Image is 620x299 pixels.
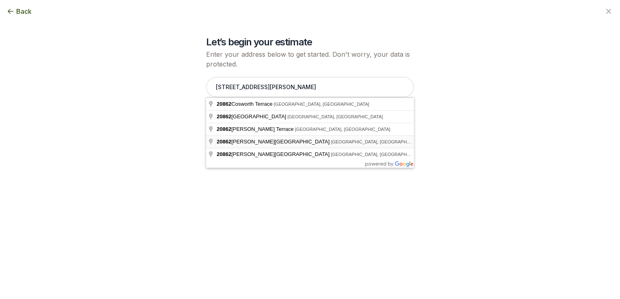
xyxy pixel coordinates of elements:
span: 20862 [217,139,231,145]
span: [PERSON_NAME][GEOGRAPHIC_DATA] [217,139,331,145]
span: 20862 [217,113,231,120]
input: Enter your address [206,77,414,97]
h2: Let’s begin your estimate [206,36,414,49]
span: [GEOGRAPHIC_DATA] [217,113,287,120]
span: [PERSON_NAME][GEOGRAPHIC_DATA] [217,151,331,157]
span: [GEOGRAPHIC_DATA], [GEOGRAPHIC_DATA] [295,127,390,132]
span: [GEOGRAPHIC_DATA], [GEOGRAPHIC_DATA] [287,114,383,119]
span: 20862 [217,151,231,157]
span: Cosworth Terrace [217,101,274,107]
p: Enter your address below to get started. Don't worry, your data is protected. [206,49,414,69]
span: 20862 [217,101,231,107]
span: [GEOGRAPHIC_DATA], [GEOGRAPHIC_DATA] [331,139,426,144]
button: Back [6,6,32,16]
span: Back [16,6,32,16]
span: [GEOGRAPHIC_DATA], [GEOGRAPHIC_DATA] [331,152,426,157]
span: [GEOGRAPHIC_DATA], [GEOGRAPHIC_DATA] [274,102,369,107]
span: 20862 [217,126,231,132]
span: [PERSON_NAME] Terrace [217,126,295,132]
